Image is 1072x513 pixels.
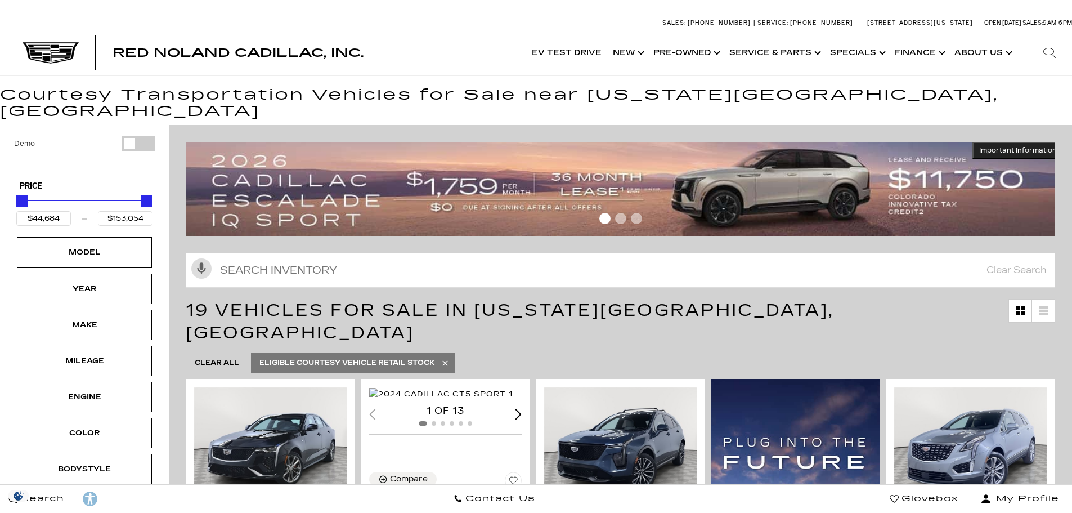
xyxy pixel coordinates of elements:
[6,490,32,502] section: Click to Open Cookie Consent Modal
[16,191,152,226] div: Price
[889,30,949,75] a: Finance
[615,213,626,224] span: Go to slide 2
[16,195,28,207] div: Minimum Price
[724,30,824,75] a: Service & Parts
[662,19,686,26] span: Sales:
[648,30,724,75] a: Pre-Owned
[16,211,71,226] input: Minimum
[599,213,611,224] span: Go to slide 1
[631,213,642,224] span: Go to slide 3
[881,485,967,513] a: Glovebox
[141,195,152,207] div: Maximum Price
[56,391,113,403] div: Engine
[1022,19,1043,26] span: Sales:
[526,30,607,75] a: EV Test Drive
[972,142,1064,159] button: Important Information
[56,355,113,367] div: Mileage
[186,253,1055,288] input: Search Inventory
[992,491,1059,507] span: My Profile
[186,142,1064,236] img: 2509-September-FOM-Escalade-IQ-Lease9
[14,136,155,171] div: Filter by Vehicle Type
[14,138,35,149] label: Demo
[186,300,834,343] span: 19 Vehicles for Sale in [US_STATE][GEOGRAPHIC_DATA], [GEOGRAPHIC_DATA]
[544,387,698,503] div: 1 / 2
[56,283,113,295] div: Year
[17,346,152,376] div: MileageMileage
[505,472,522,493] button: Save Vehicle
[17,491,64,507] span: Search
[688,19,751,26] span: [PHONE_NUMBER]
[259,356,435,370] span: Eligible Courtesy Vehicle Retail Stock
[867,19,973,26] a: [STREET_ADDRESS][US_STATE]
[894,387,1048,503] img: 2025 Cadillac XT5 Premium Luxury 1
[753,20,856,26] a: Service: [PHONE_NUMBER]
[949,30,1016,75] a: About Us
[369,387,523,400] div: 1 / 2
[607,30,648,75] a: New
[984,19,1021,26] span: Open [DATE]
[56,319,113,331] div: Make
[195,356,239,370] span: Clear All
[56,427,113,439] div: Color
[463,491,535,507] span: Contact Us
[17,274,152,304] div: YearYear
[17,382,152,412] div: EngineEngine
[194,387,348,503] div: 1 / 2
[194,387,348,503] img: 2024 Cadillac CT4 Sport 1
[17,454,152,484] div: BodystyleBodystyle
[17,237,152,267] div: ModelModel
[17,418,152,448] div: ColorColor
[113,46,364,60] span: Red Noland Cadillac, Inc.
[17,310,152,340] div: MakeMake
[369,472,437,487] button: Compare Vehicle
[390,474,428,484] div: Compare
[56,246,113,258] div: Model
[790,19,853,26] span: [PHONE_NUMBER]
[56,463,113,475] div: Bodystyle
[757,19,788,26] span: Service:
[894,387,1048,503] div: 1 / 2
[544,387,698,503] img: 2024 Cadillac XT4 Sport 1
[1043,19,1072,26] span: 9 AM-6 PM
[824,30,889,75] a: Specials
[191,258,212,279] svg: Click to toggle on voice search
[445,485,544,513] a: Contact Us
[113,47,364,59] a: Red Noland Cadillac, Inc.
[23,42,79,64] img: Cadillac Dark Logo with Cadillac White Text
[6,490,32,502] img: Opt-Out Icon
[20,181,149,191] h5: Price
[369,388,513,400] img: 2024 Cadillac CT5 Sport 1
[967,485,1072,513] button: Open user profile menu
[979,146,1057,155] span: Important Information
[899,491,958,507] span: Glovebox
[662,20,753,26] a: Sales: [PHONE_NUMBER]
[515,409,522,420] div: Next slide
[98,211,152,226] input: Maximum
[369,405,522,417] div: 1 of 13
